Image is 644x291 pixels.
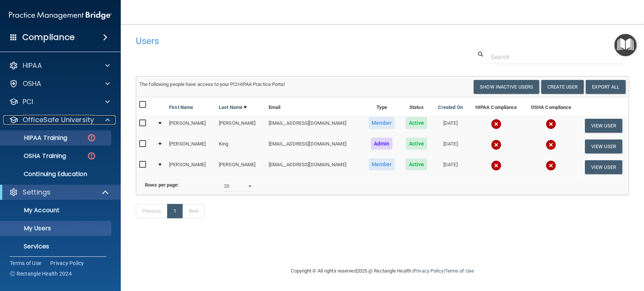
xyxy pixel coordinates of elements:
[50,259,84,267] a: Privacy Policy
[166,115,216,136] td: [PERSON_NAME]
[167,204,183,218] a: 1
[546,139,556,150] img: cross.ca9f0e7f.svg
[145,182,179,188] b: Rows per page:
[10,259,41,267] a: Terms of Use
[491,139,501,150] img: cross.ca9f0e7f.svg
[139,81,285,87] span: The following people have access to your PCIHIPAA Practice Portal
[23,79,41,88] p: OSHA
[585,119,622,133] button: View User
[369,158,395,170] span: Member
[614,34,636,56] button: Open Resource Center
[5,243,108,250] p: Services
[166,136,216,157] td: [PERSON_NAME]
[406,138,427,150] span: Active
[216,157,266,177] td: [PERSON_NAME]
[5,134,67,142] p: HIPAA Training
[10,270,72,277] span: Ⓒ Rectangle Health 2024
[136,36,419,46] h4: Users
[5,207,108,214] p: My Account
[491,50,623,64] input: Search
[266,136,363,157] td: [EMAIL_ADDRESS][DOMAIN_NAME]
[369,117,395,129] span: Member
[400,97,432,115] th: Status
[9,61,110,70] a: HIPAA
[432,136,468,157] td: [DATE]
[169,103,193,112] a: First Name
[216,115,266,136] td: [PERSON_NAME]
[413,268,443,274] a: Privacy Policy
[9,115,110,124] a: OfficeSafe University
[541,80,584,94] button: Create User
[9,97,110,106] a: PCI
[371,138,393,150] span: Admin
[473,80,539,94] button: Show Inactive Users
[266,97,363,115] th: Email
[524,97,578,115] th: OSHA Compliance
[136,204,168,218] a: Previous
[219,103,247,112] a: Last Name
[546,160,556,171] img: cross.ca9f0e7f.svg
[266,115,363,136] td: [EMAIL_ADDRESS][DOMAIN_NAME]
[491,160,501,171] img: cross.ca9f0e7f.svg
[363,97,401,115] th: Type
[438,103,463,112] a: Created On
[468,97,524,115] th: HIPAA Compliance
[432,115,468,136] td: [DATE]
[9,188,109,197] a: Settings
[586,80,626,94] a: Export All
[9,79,110,88] a: OSHA
[406,158,427,170] span: Active
[5,170,108,178] p: Continuing Education
[166,157,216,177] td: [PERSON_NAME]
[546,119,556,129] img: cross.ca9f0e7f.svg
[585,139,622,153] button: View User
[216,136,266,157] td: King
[432,157,468,177] td: [DATE]
[5,152,66,160] p: OSHA Training
[444,268,473,274] a: Terms of Use
[266,157,363,177] td: [EMAIL_ADDRESS][DOMAIN_NAME]
[9,8,112,23] img: PMB logo
[5,225,108,232] p: My Users
[22,32,75,43] h4: Compliance
[23,61,42,70] p: HIPAA
[182,204,205,218] a: Next
[245,259,520,283] div: Copyright © All rights reserved 2025 @ Rectangle Health | |
[87,151,96,161] img: danger-circle.6113f641.png
[491,119,501,129] img: cross.ca9f0e7f.svg
[406,117,427,129] span: Active
[23,188,51,197] p: Settings
[23,115,94,124] p: OfficeSafe University
[87,133,96,142] img: danger-circle.6113f641.png
[23,97,33,106] p: PCI
[585,160,622,174] button: View User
